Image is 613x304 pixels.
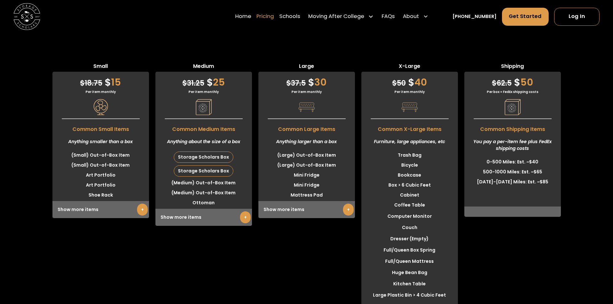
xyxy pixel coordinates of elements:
div: Anything about the size of a box [155,133,252,150]
img: Pricing Category Icon [93,99,109,115]
div: 25 [155,72,252,89]
div: Moving After College [308,13,364,21]
span: $ [308,75,314,89]
li: Trash Bag [361,150,458,160]
span: $ [286,78,291,88]
li: (Medium) Out-of-Box Item [155,178,252,188]
div: Show more items [52,201,149,218]
div: Show more items [258,201,355,218]
div: Per box + FedEx shipping costs [464,89,561,94]
span: Common Small Items [52,122,149,133]
span: Common Medium Items [155,122,252,133]
span: $ [492,78,497,88]
div: About [403,13,419,21]
div: Per item monthly [52,89,149,94]
div: Per item monthly [155,89,252,94]
span: 37.5 [286,78,306,88]
img: Storage Scholars main logo [14,3,40,30]
a: Pricing [256,7,274,26]
li: Box > 6 Cubic Feet [361,180,458,190]
li: Computer Monitor [361,211,458,221]
img: Pricing Category Icon [196,99,212,115]
img: Pricing Category Icon [505,99,521,115]
div: 40 [361,72,458,89]
li: (Small) Out-of-Box Item [52,150,149,160]
li: Full/Queen Mattress [361,256,458,266]
div: Anything larger than a box [258,133,355,150]
li: Mini Fridge [258,180,355,190]
span: $ [207,75,213,89]
li: 0-500 Miles: Est. ~$40 [464,157,561,167]
li: Huge Bean Bag [361,268,458,278]
span: 18.75 [80,78,102,88]
a: Home [235,7,251,26]
li: Ottoman [155,198,252,208]
span: Small [52,62,149,72]
div: About [400,7,431,26]
li: Mini Fridge [258,170,355,180]
li: Full/Queen Box Spring [361,245,458,255]
a: FAQs [382,7,395,26]
div: Anything smaller than a box [52,133,149,150]
div: Storage Scholars Box [174,166,233,176]
div: Per item monthly [361,89,458,94]
span: $ [182,78,187,88]
li: Art Portfolio [52,180,149,190]
span: Medium [155,62,252,72]
div: Per item monthly [258,89,355,94]
a: + [137,204,148,216]
a: Get Started [502,8,549,26]
span: $ [392,78,397,88]
li: (Large) Out-of-Box Item [258,160,355,170]
li: Cabinet [361,190,458,200]
span: Common Large Items [258,122,355,133]
span: X-Large [361,62,458,72]
li: 500-1000 Miles: Est. ~$65 [464,167,561,177]
span: Common Shipping Items [464,122,561,133]
li: Coffee Table [361,200,458,210]
span: $ [80,78,85,88]
div: Storage Scholars Box [174,152,233,162]
li: Bicycle [361,160,458,170]
span: $ [105,75,111,89]
li: Kitchen Table [361,279,458,289]
li: Dresser (Empty) [361,234,458,244]
div: You pay a per-item fee plus FedEx shipping costs [464,133,561,157]
div: 15 [52,72,149,89]
li: Mattress Pad [258,190,355,200]
div: 50 [464,72,561,89]
div: Show more items [155,209,252,226]
li: Large Plastic Bin > 4 Cubic Feet [361,290,458,300]
div: 30 [258,72,355,89]
li: (Small) Out-of-Box Item [52,160,149,170]
img: Pricing Category Icon [299,99,315,115]
span: 50 [392,78,406,88]
li: Art Portfolio [52,170,149,180]
span: Common X-Large Items [361,122,458,133]
span: Large [258,62,355,72]
span: $ [408,75,414,89]
span: Shipping [464,62,561,72]
li: Bookcase [361,170,458,180]
a: + [343,204,354,216]
span: $ [514,75,520,89]
span: 31.25 [182,78,204,88]
img: Pricing Category Icon [402,99,418,115]
li: (Large) Out-of-Box Item [258,150,355,160]
li: Couch [361,223,458,233]
li: [DATE]-[DATE] Miles: Est. ~$85 [464,177,561,187]
a: Log In [554,8,599,26]
a: [PHONE_NUMBER] [452,13,497,20]
a: Schools [279,7,300,26]
span: 62.5 [492,78,512,88]
a: + [240,211,251,223]
div: Furniture, large appliances, etc [361,133,458,150]
div: Moving After College [306,7,376,26]
li: Shoe Rack [52,190,149,200]
li: (Medium) Out-of-Box Item [155,188,252,198]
